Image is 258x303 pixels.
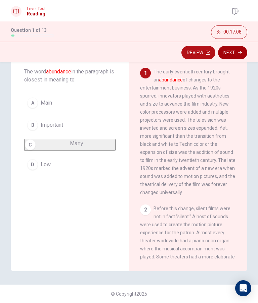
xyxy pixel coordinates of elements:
[41,99,52,107] span: Main
[27,6,46,11] span: Level Test
[24,139,116,151] button: CMany
[27,159,38,170] div: D
[46,68,71,75] font: abundance
[24,95,116,111] button: AMain
[211,25,247,39] button: 00:17:08
[218,46,247,59] button: Next
[24,156,116,173] button: DLow
[24,68,116,84] span: The word in the paragraph is closest in meaning to:
[25,139,36,150] div: C
[235,280,251,296] div: Open Intercom Messenger
[11,27,54,33] h1: Question 1 of 13
[111,291,147,297] span: © Copyright 2025
[41,161,51,169] span: Low
[70,140,83,146] span: Many
[159,77,183,82] font: abundance
[140,204,151,215] div: 2
[223,29,242,35] span: 00:17:08
[27,11,46,16] h1: Reading
[41,121,63,129] span: Important
[140,69,235,195] span: The early twentieth century brought an of changes to the entertainment business. As the 1920s spu...
[140,68,151,78] div: 1
[27,98,38,108] div: A
[27,120,38,130] div: B
[24,117,116,133] button: BImportant
[181,46,215,59] button: Review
